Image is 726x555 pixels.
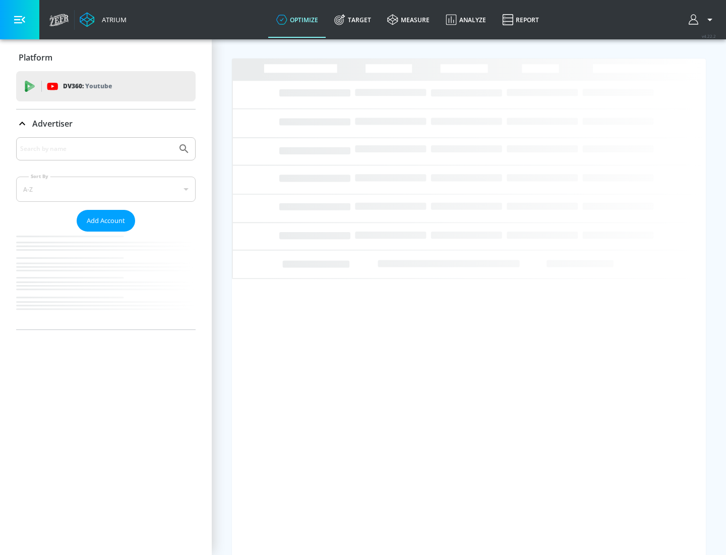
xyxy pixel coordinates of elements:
div: Advertiser [16,137,196,329]
div: DV360: Youtube [16,71,196,101]
span: v 4.22.2 [702,33,716,39]
div: Platform [16,43,196,72]
p: Advertiser [32,118,73,129]
label: Sort By [29,173,50,180]
nav: list of Advertiser [16,232,196,329]
p: Platform [19,52,52,63]
p: DV360: [63,81,112,92]
a: Atrium [80,12,127,27]
span: Add Account [87,215,125,227]
a: Target [326,2,379,38]
button: Add Account [77,210,135,232]
p: Youtube [85,81,112,91]
a: measure [379,2,438,38]
div: Advertiser [16,109,196,138]
input: Search by name [20,142,173,155]
div: A-Z [16,177,196,202]
a: Analyze [438,2,494,38]
div: Atrium [98,15,127,24]
a: Report [494,2,547,38]
a: optimize [268,2,326,38]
